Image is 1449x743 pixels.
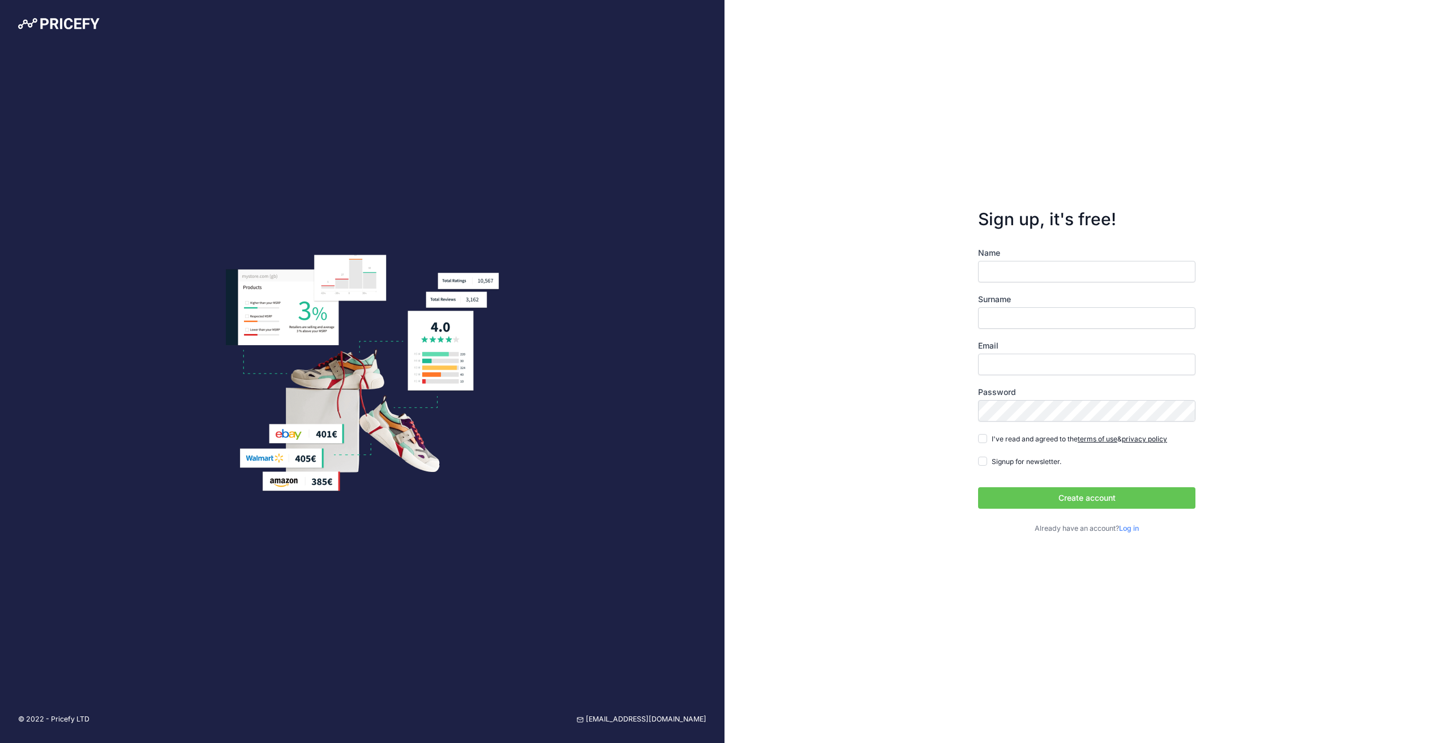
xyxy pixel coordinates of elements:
a: Log in [1119,524,1139,532]
p: © 2022 - Pricefy LTD [18,714,89,725]
img: Pricefy [18,18,100,29]
label: Password [978,386,1195,398]
label: Surname [978,294,1195,305]
p: Already have an account? [978,523,1195,534]
a: terms of use [1078,435,1117,443]
span: I've read and agreed to the & [992,435,1167,443]
label: Email [978,340,1195,351]
a: [EMAIL_ADDRESS][DOMAIN_NAME] [577,714,706,725]
h3: Sign up, it's free! [978,209,1195,229]
label: Name [978,247,1195,259]
button: Create account [978,487,1195,509]
a: privacy policy [1122,435,1167,443]
span: Signup for newsletter. [992,457,1061,466]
